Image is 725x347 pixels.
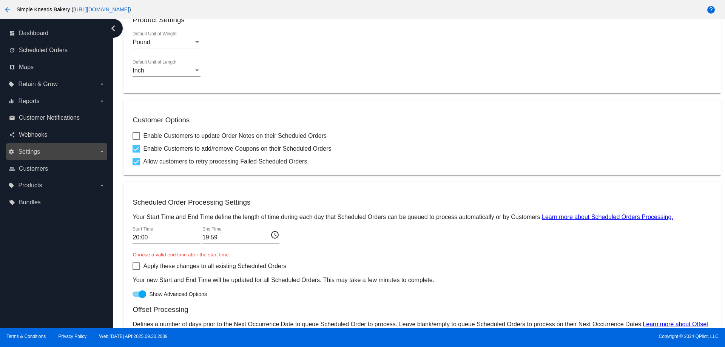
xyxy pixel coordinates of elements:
p: Defines a number of days prior to the Next Occurrence Date to queue Scheduled Order to process. L... [133,321,711,335]
span: Customers [19,165,48,172]
span: Show Advanced Options [149,290,207,298]
span: Apply these changes to all existing Scheduled Orders [143,262,286,271]
i: arrow_drop_down [99,98,105,104]
a: share Webhooks [9,129,105,141]
span: Pound [133,39,150,45]
a: dashboard Dashboard [9,27,105,39]
span: Products [18,182,42,189]
a: Terms & Conditions [6,334,46,339]
a: Learn more about Offset Processing. [133,321,708,334]
span: Maps [19,64,34,71]
h3: Offset Processing [133,305,711,314]
span: Enable Customers to add/remove Coupons on their Scheduled Orders [143,144,331,153]
p: Your Start Time and End Time define the length of time during each day that Scheduled Orders can ... [133,214,711,221]
a: update Scheduled Orders [9,44,105,56]
mat-select: Default Unit of Weight [133,39,201,46]
p: Your new Start and End Time will be updated for all Scheduled Orders. This may take a few minutes... [133,277,711,284]
span: Inch [133,67,144,74]
span: Settings [18,148,40,155]
mat-icon: access_time [270,230,279,239]
a: Privacy Policy [59,334,87,339]
span: Simple Kneads Bakery ( ) [17,6,131,12]
h3: Customer Options [133,116,711,124]
span: Allow customers to retry processing Failed Scheduled Orders. [143,157,309,166]
span: Retain & Grow [18,81,57,88]
a: Web:[DATE] API:2025.09.30.2039 [99,334,168,339]
i: map [9,64,15,70]
i: email [9,115,15,121]
i: local_offer [9,199,15,205]
small: Choose a valid end time after the start time. [133,252,230,258]
a: people_outline Customers [9,163,105,175]
i: update [9,47,15,53]
i: dashboard [9,30,15,36]
h3: Scheduled Order Processing Settings [133,198,711,207]
span: Webhooks [19,131,47,138]
i: arrow_drop_down [99,81,105,87]
span: Customer Notifications [19,114,80,121]
i: equalizer [8,98,14,104]
i: local_offer [8,182,14,188]
input: End Time [202,234,270,241]
a: local_offer Bundles [9,196,105,208]
a: Learn more about Scheduled Orders Processing. [542,214,673,220]
i: arrow_drop_down [99,182,105,188]
span: Enable Customers to update Order Notes on their Scheduled Orders [143,131,327,140]
a: [URL][DOMAIN_NAME] [73,6,129,12]
i: people_outline [9,166,15,172]
i: arrow_drop_down [99,149,105,155]
i: settings [8,149,14,155]
mat-icon: arrow_back [3,5,12,14]
mat-icon: help [706,5,716,14]
h3: Product Settings [133,16,711,24]
i: share [9,132,15,138]
mat-select: Default Unit of Length [133,67,201,74]
span: Scheduled Orders [19,47,68,54]
span: Copyright © 2024 QPilot, LLC [369,334,719,339]
span: Reports [18,98,39,105]
a: map Maps [9,61,105,73]
input: Start Time [133,234,201,241]
span: Dashboard [19,30,48,37]
span: Bundles [19,199,41,206]
i: chevron_left [107,22,119,34]
i: local_offer [8,81,14,87]
a: email Customer Notifications [9,112,105,124]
